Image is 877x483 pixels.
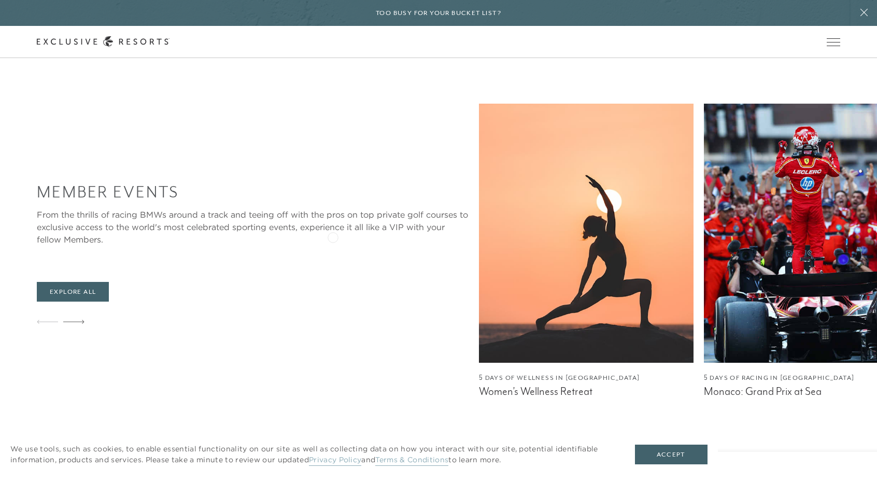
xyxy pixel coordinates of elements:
button: Accept [635,445,708,464]
a: Terms & Conditions [375,455,448,466]
p: We use tools, such as cookies, to enable essential functionality on our site as well as collectin... [10,444,614,465]
a: Privacy Policy [309,455,361,466]
button: Open navigation [827,38,840,46]
h6: Too busy for your bucket list? [376,8,501,18]
figcaption: 5 Days of Wellness in [GEOGRAPHIC_DATA] [479,373,694,383]
figcaption: Women’s Wellness Retreat [479,385,694,398]
a: Explore All [37,282,109,302]
div: From the thrills of racing BMWs around a track and teeing off with the pros on top private golf c... [37,208,469,246]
